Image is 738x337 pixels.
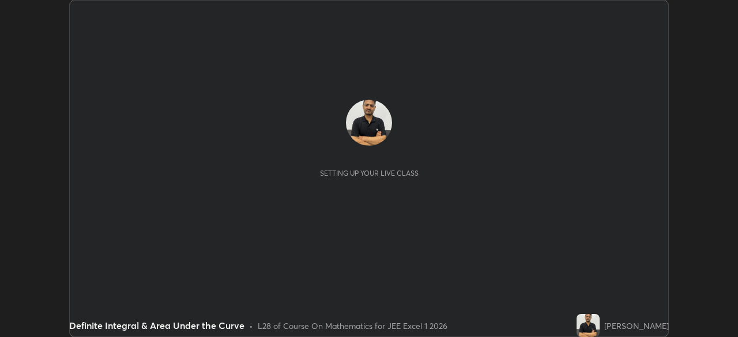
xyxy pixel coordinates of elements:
div: Setting up your live class [320,169,419,177]
div: L28 of Course On Mathematics for JEE Excel 1 2026 [258,320,447,332]
div: Definite Integral & Area Under the Curve [69,319,244,332]
img: 08c284debe354a72af15aff8d7bcd778.jpg [577,314,600,337]
div: • [249,320,253,332]
img: 08c284debe354a72af15aff8d7bcd778.jpg [346,100,392,146]
div: [PERSON_NAME] [604,320,669,332]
